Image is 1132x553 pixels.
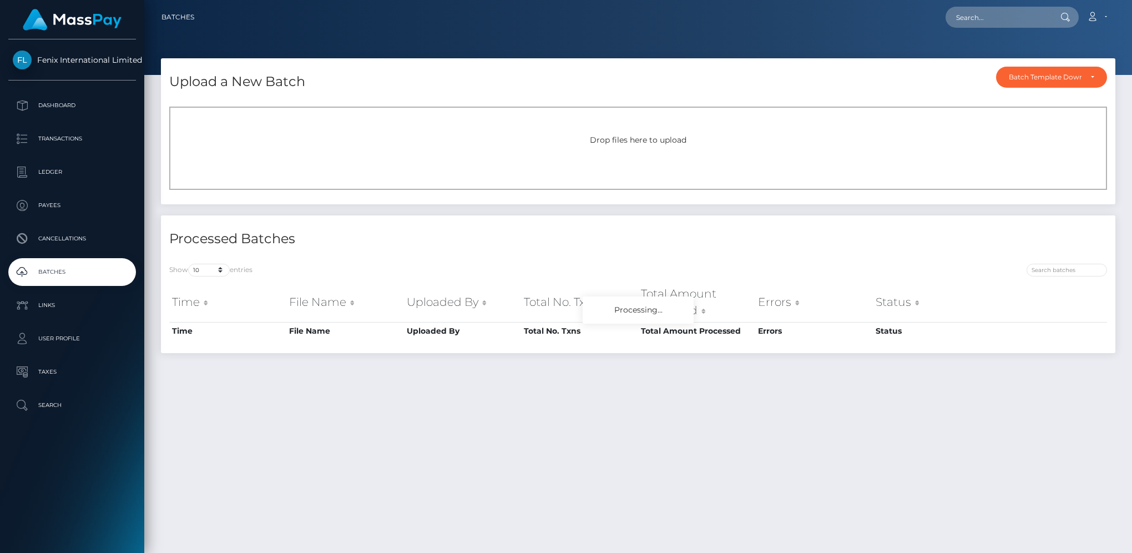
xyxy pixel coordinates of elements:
h4: Upload a New Batch [169,72,305,92]
p: Transactions [13,130,132,147]
input: Search... [946,7,1050,28]
a: Transactions [8,125,136,153]
p: Payees [13,197,132,214]
th: Errors [755,322,872,340]
a: Cancellations [8,225,136,253]
span: Fenix International Limited [8,55,136,65]
a: Batches [8,258,136,286]
th: Total Amount Processed [638,322,755,340]
th: Uploaded By [404,322,521,340]
p: User Profile [13,330,132,347]
a: Search [8,391,136,419]
a: User Profile [8,325,136,353]
p: Ledger [13,164,132,180]
th: Errors [755,283,872,322]
div: Batch Template Download [1009,73,1082,82]
input: Search batches [1027,264,1107,276]
th: File Name [286,283,403,322]
th: Status [873,322,990,340]
p: Taxes [13,364,132,380]
th: File Name [286,322,403,340]
a: Dashboard [8,92,136,119]
img: Fenix International Limited [13,51,32,69]
p: Search [13,397,132,414]
img: MassPay Logo [23,9,122,31]
p: Links [13,297,132,314]
p: Batches [13,264,132,280]
th: Time [169,322,286,340]
a: Ledger [8,158,136,186]
th: Uploaded By [404,283,521,322]
select: Showentries [188,264,230,276]
th: Total No. Txns [521,322,638,340]
th: Status [873,283,990,322]
th: Total No. Txns [521,283,638,322]
button: Batch Template Download [996,67,1107,88]
h4: Processed Batches [169,229,630,249]
a: Payees [8,192,136,219]
a: Batches [161,6,194,29]
label: Show entries [169,264,252,276]
p: Cancellations [13,230,132,247]
th: Total Amount Processed [638,283,755,322]
div: Processing... [583,296,694,324]
a: Taxes [8,358,136,386]
a: Links [8,291,136,319]
span: Drop files here to upload [590,135,686,145]
th: Time [169,283,286,322]
p: Dashboard [13,97,132,114]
